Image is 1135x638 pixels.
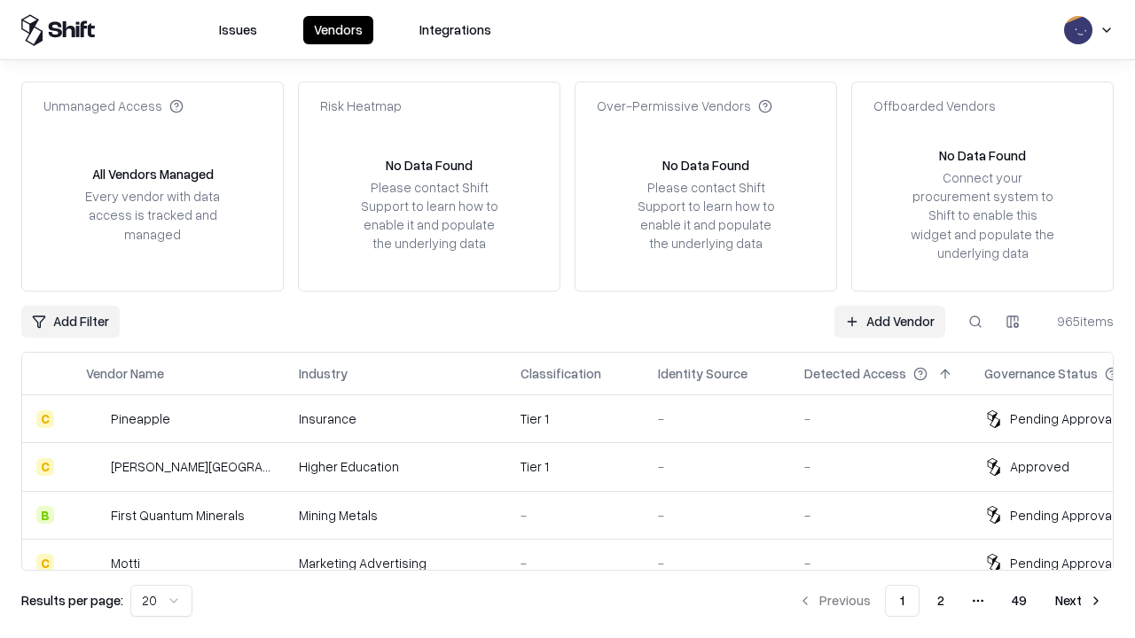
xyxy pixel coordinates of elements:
[92,165,214,183] div: All Vendors Managed
[1045,585,1114,617] button: Next
[521,409,630,428] div: Tier 1
[984,364,1098,383] div: Governance Status
[43,97,184,115] div: Unmanaged Access
[804,364,906,383] div: Detected Access
[86,554,104,572] img: Motti
[86,458,104,476] img: Reichman University
[86,506,104,524] img: First Quantum Minerals
[299,457,492,476] div: Higher Education
[111,409,170,428] div: Pineapple
[658,554,776,572] div: -
[662,156,749,175] div: No Data Found
[21,306,120,338] button: Add Filter
[521,457,630,476] div: Tier 1
[299,364,348,383] div: Industry
[299,554,492,572] div: Marketing Advertising
[1010,409,1115,428] div: Pending Approval
[1010,457,1069,476] div: Approved
[303,16,373,44] button: Vendors
[299,506,492,525] div: Mining Metals
[909,168,1056,262] div: Connect your procurement system to Shift to enable this widget and populate the underlying data
[86,364,164,383] div: Vendor Name
[834,306,945,338] a: Add Vendor
[1010,506,1115,525] div: Pending Approval
[804,409,956,428] div: -
[521,506,630,525] div: -
[36,458,54,476] div: C
[21,591,123,610] p: Results per page:
[787,585,1114,617] nav: pagination
[521,364,601,383] div: Classification
[658,409,776,428] div: -
[409,16,502,44] button: Integrations
[36,506,54,524] div: B
[804,554,956,572] div: -
[36,410,54,428] div: C
[804,506,956,525] div: -
[923,585,959,617] button: 2
[939,146,1026,165] div: No Data Found
[658,457,776,476] div: -
[86,410,104,428] img: Pineapple
[804,457,956,476] div: -
[873,97,996,115] div: Offboarded Vendors
[208,16,268,44] button: Issues
[521,554,630,572] div: -
[597,97,772,115] div: Over-Permissive Vendors
[658,364,748,383] div: Identity Source
[36,554,54,572] div: C
[111,506,245,525] div: First Quantum Minerals
[356,178,503,253] div: Please contact Shift Support to learn how to enable it and populate the underlying data
[1010,554,1115,572] div: Pending Approval
[658,506,776,525] div: -
[299,409,492,428] div: Insurance
[386,156,473,175] div: No Data Found
[885,585,920,617] button: 1
[1043,312,1114,331] div: 965 items
[79,187,226,243] div: Every vendor with data access is tracked and managed
[111,457,270,476] div: [PERSON_NAME][GEOGRAPHIC_DATA]
[111,554,140,572] div: Motti
[320,97,402,115] div: Risk Heatmap
[998,585,1041,617] button: 49
[632,178,779,253] div: Please contact Shift Support to learn how to enable it and populate the underlying data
